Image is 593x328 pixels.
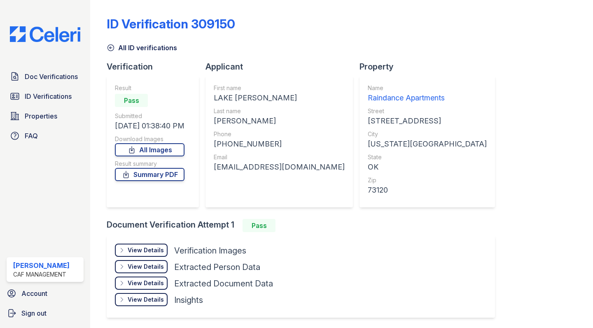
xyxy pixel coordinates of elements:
[174,278,273,289] div: Extracted Document Data
[368,161,487,173] div: OK
[21,308,47,318] span: Sign out
[25,131,38,141] span: FAQ
[368,115,487,127] div: [STREET_ADDRESS]
[368,84,487,104] a: Name Raindance Apartments
[174,261,260,273] div: Extracted Person Data
[128,279,164,287] div: View Details
[360,61,502,72] div: Property
[368,130,487,138] div: City
[214,153,345,161] div: Email
[25,91,72,101] span: ID Verifications
[107,61,205,72] div: Verification
[115,135,184,143] div: Download Images
[368,138,487,150] div: [US_STATE][GEOGRAPHIC_DATA]
[25,72,78,81] span: Doc Verifications
[214,107,345,115] div: Last name
[3,305,87,321] a: Sign out
[214,115,345,127] div: [PERSON_NAME]
[128,295,164,304] div: View Details
[115,84,184,92] div: Result
[368,184,487,196] div: 73120
[107,16,235,31] div: ID Verification 309150
[115,168,184,181] a: Summary PDF
[128,263,164,271] div: View Details
[7,88,84,105] a: ID Verifications
[7,68,84,85] a: Doc Verifications
[115,160,184,168] div: Result summary
[115,94,148,107] div: Pass
[128,246,164,254] div: View Details
[205,61,360,72] div: Applicant
[7,128,84,144] a: FAQ
[214,138,345,150] div: [PHONE_NUMBER]
[368,84,487,92] div: Name
[243,219,275,232] div: Pass
[115,143,184,156] a: All Images
[174,245,246,256] div: Verification Images
[368,176,487,184] div: Zip
[214,92,345,104] div: LAKE [PERSON_NAME]
[107,219,502,232] div: Document Verification Attempt 1
[7,108,84,124] a: Properties
[21,288,47,298] span: Account
[3,26,87,42] img: CE_Logo_Blue-a8612792a0a2168367f1c8372b55b34899dd931a85d93a1a3d3e32e68fde9ad4.png
[368,107,487,115] div: Street
[115,112,184,120] div: Submitted
[214,130,345,138] div: Phone
[115,120,184,132] div: [DATE] 01:38:40 PM
[368,92,487,104] div: Raindance Apartments
[3,285,87,302] a: Account
[13,270,70,279] div: CAF Management
[368,153,487,161] div: State
[25,111,57,121] span: Properties
[214,84,345,92] div: First name
[174,294,203,306] div: Insights
[107,43,177,53] a: All ID verifications
[13,261,70,270] div: [PERSON_NAME]
[214,161,345,173] div: [EMAIL_ADDRESS][DOMAIN_NAME]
